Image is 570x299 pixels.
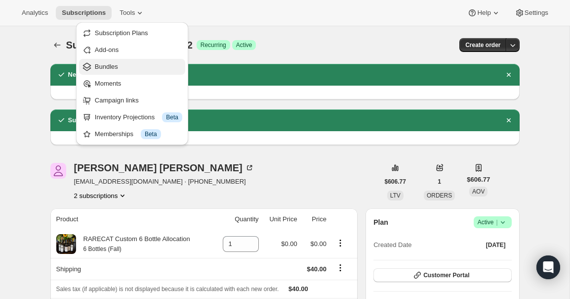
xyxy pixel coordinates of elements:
[201,41,226,49] span: Recurring
[427,192,452,199] span: ORDERS
[332,262,348,273] button: Shipping actions
[379,175,412,189] button: $606.77
[300,208,329,230] th: Price
[95,112,182,122] div: Inventory Projections
[50,38,64,52] button: Subscriptions
[83,246,122,252] small: 6 Bottles (Fall)
[310,240,326,248] span: $0.00
[480,238,512,252] button: [DATE]
[95,80,121,87] span: Moments
[373,268,511,282] button: Customer Portal
[536,255,560,279] div: Open Intercom Messenger
[385,178,406,186] span: $606.77
[423,271,469,279] span: Customer Portal
[502,68,516,82] button: Dismiss notification
[472,188,485,195] span: AOV
[509,6,554,20] button: Settings
[461,6,506,20] button: Help
[68,70,147,80] h2: Next order will be [DATE].
[79,126,185,142] button: Memberships
[467,175,490,185] span: $606.77
[390,192,401,199] span: LTV
[79,93,185,108] button: Campaign links
[68,115,136,125] h2: Subscription updated.
[525,9,548,17] span: Settings
[373,240,411,250] span: Created Date
[262,208,300,230] th: Unit Price
[95,63,118,70] span: Bundles
[62,9,106,17] span: Subscriptions
[66,40,193,50] span: Subscription #79351415152
[74,163,254,173] div: [PERSON_NAME] [PERSON_NAME]
[74,191,128,200] button: Product actions
[79,76,185,92] button: Moments
[22,9,48,17] span: Analytics
[120,9,135,17] span: Tools
[56,6,112,20] button: Subscriptions
[496,218,497,226] span: |
[50,258,214,280] th: Shipping
[114,6,151,20] button: Tools
[95,129,182,139] div: Memberships
[74,177,254,187] span: [EMAIL_ADDRESS][DOMAIN_NAME] · [PHONE_NUMBER]
[79,109,185,125] button: Inventory Projections
[438,178,441,186] span: 1
[79,42,185,58] button: Add-ons
[281,240,297,248] span: $0.00
[478,217,508,227] span: Active
[307,265,326,273] span: $40.00
[486,241,506,249] span: [DATE]
[95,97,139,104] span: Campaign links
[79,59,185,75] button: Bundles
[16,6,54,20] button: Analytics
[373,217,388,227] h2: Plan
[95,46,119,53] span: Add-ons
[502,113,516,127] button: Dismiss notification
[76,234,190,254] div: RARECAT Custom 6 Bottle Allocation
[95,29,148,37] span: Subscription Plans
[145,130,157,138] span: Beta
[50,208,214,230] th: Product
[459,38,506,52] button: Create order
[56,286,279,293] span: Sales tax (if applicable) is not displayed because it is calculated with each new order.
[213,208,261,230] th: Quantity
[465,41,500,49] span: Create order
[166,113,178,121] span: Beta
[288,285,308,293] span: $40.00
[50,163,66,179] span: Kate Joiner
[236,41,252,49] span: Active
[56,234,76,254] img: product img
[332,238,348,249] button: Product actions
[477,9,490,17] span: Help
[432,175,447,189] button: 1
[79,25,185,41] button: Subscription Plans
